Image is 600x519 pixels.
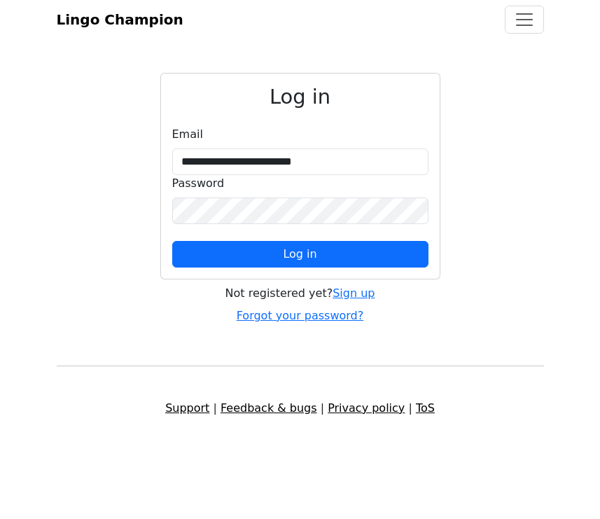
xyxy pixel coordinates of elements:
[333,286,375,300] a: Sign up
[172,126,203,143] label: Email
[172,85,428,109] h2: Log in
[505,6,544,34] button: Toggle navigation
[237,309,364,322] a: Forgot your password?
[283,247,316,261] span: Log in
[221,401,317,415] a: Feedback & bugs
[172,241,428,268] button: Log in
[328,401,405,415] a: Privacy policy
[160,285,440,302] div: Not registered yet?
[172,175,225,192] label: Password
[57,11,183,28] span: Lingo Champion
[57,6,183,34] a: Lingo Champion
[416,401,435,415] a: ToS
[165,401,209,415] a: Support
[48,400,552,417] div: | | |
